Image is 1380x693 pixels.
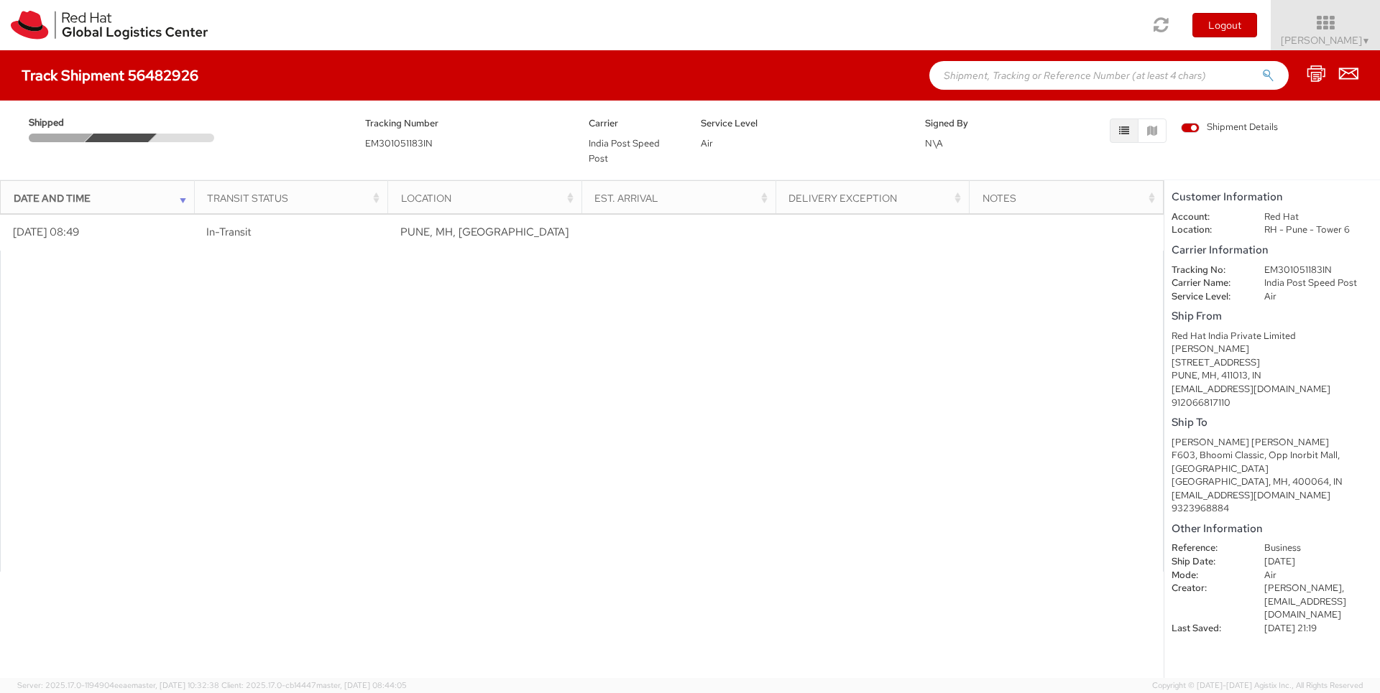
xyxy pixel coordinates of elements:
[1172,356,1373,370] div: [STREET_ADDRESS]
[1172,417,1373,429] h5: Ship To
[401,191,577,205] div: Location
[1172,502,1373,516] div: 9323968884
[365,137,433,149] span: EM301051183IN
[207,191,383,205] div: Transit Status
[1362,35,1371,47] span: ▼
[1161,223,1253,237] dt: Location:
[1172,449,1373,475] div: F603, Bhoomi Classic, Opp Inorbit Mall,[GEOGRAPHIC_DATA]
[589,118,679,129] h5: Carrier
[594,191,770,205] div: Est. Arrival
[925,137,943,149] span: N\A
[365,118,568,129] h5: Tracking Number
[1172,523,1373,535] h5: Other Information
[925,118,1016,129] h5: Signed By
[788,191,965,205] div: Delivery Exception
[11,11,208,39] img: rh-logistics-00dfa346123c4ec078e1.svg
[1152,680,1363,692] span: Copyright © [DATE]-[DATE] Agistix Inc., All Rights Reserved
[1181,121,1278,136] label: Shipment Details
[17,680,219,690] span: Server: 2025.17.0-1194904eeae
[400,225,569,239] span: PUNE, MH, IN
[316,680,407,690] span: master, [DATE] 08:44:05
[1172,369,1373,383] div: PUNE, MH, 411013, IN
[1161,541,1253,555] dt: Reference:
[1161,622,1253,636] dt: Last Saved:
[1172,383,1373,396] div: [EMAIL_ADDRESS][DOMAIN_NAME]
[701,137,713,149] span: Air
[1172,191,1373,203] h5: Customer Information
[589,137,660,164] span: India Post Speed Post
[1172,330,1373,356] div: Red Hat India Private Limited [PERSON_NAME]
[14,191,190,205] div: Date and Time
[1161,582,1253,595] dt: Creator:
[929,61,1289,90] input: Shipment, Tracking or Reference Number (at least 4 chars)
[132,680,219,690] span: master, [DATE] 10:32:38
[206,225,252,239] span: In-Transit
[1172,436,1373,450] div: [PERSON_NAME] [PERSON_NAME]
[1161,555,1253,569] dt: Ship Date:
[1161,290,1253,304] dt: Service Level:
[29,116,91,130] span: Shipped
[1172,396,1373,410] div: 912066817110
[1161,569,1253,582] dt: Mode:
[22,68,198,83] h4: Track Shipment 56482926
[221,680,407,690] span: Client: 2025.17.0-cb14447
[1161,276,1253,290] dt: Carrier Name:
[1172,475,1373,489] div: [GEOGRAPHIC_DATA], MH, 400064, IN
[701,118,903,129] h5: Service Level
[1264,582,1344,594] span: [PERSON_NAME],
[1172,310,1373,322] h5: Ship From
[1172,489,1373,503] div: [EMAIL_ADDRESS][DOMAIN_NAME]
[1192,13,1257,37] button: Logout
[1172,244,1373,256] h5: Carrier Information
[1161,264,1253,277] dt: Tracking No:
[1161,210,1253,224] dt: Account:
[983,191,1159,205] div: Notes
[1181,121,1278,134] span: Shipment Details
[1281,34,1371,47] span: [PERSON_NAME]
